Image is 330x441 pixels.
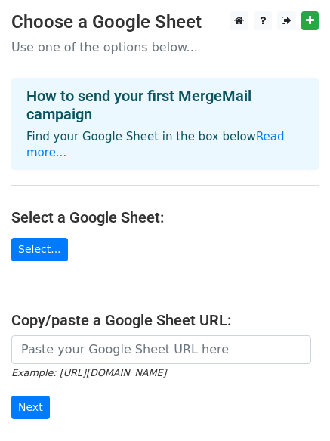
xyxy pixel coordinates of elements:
[11,39,319,55] p: Use one of the options below...
[11,11,319,33] h3: Choose a Google Sheet
[26,129,304,161] p: Find your Google Sheet in the box below
[11,396,50,419] input: Next
[11,335,311,364] input: Paste your Google Sheet URL here
[26,130,285,159] a: Read more...
[11,208,319,227] h4: Select a Google Sheet:
[11,367,166,378] small: Example: [URL][DOMAIN_NAME]
[11,238,68,261] a: Select...
[26,87,304,123] h4: How to send your first MergeMail campaign
[11,311,319,329] h4: Copy/paste a Google Sheet URL:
